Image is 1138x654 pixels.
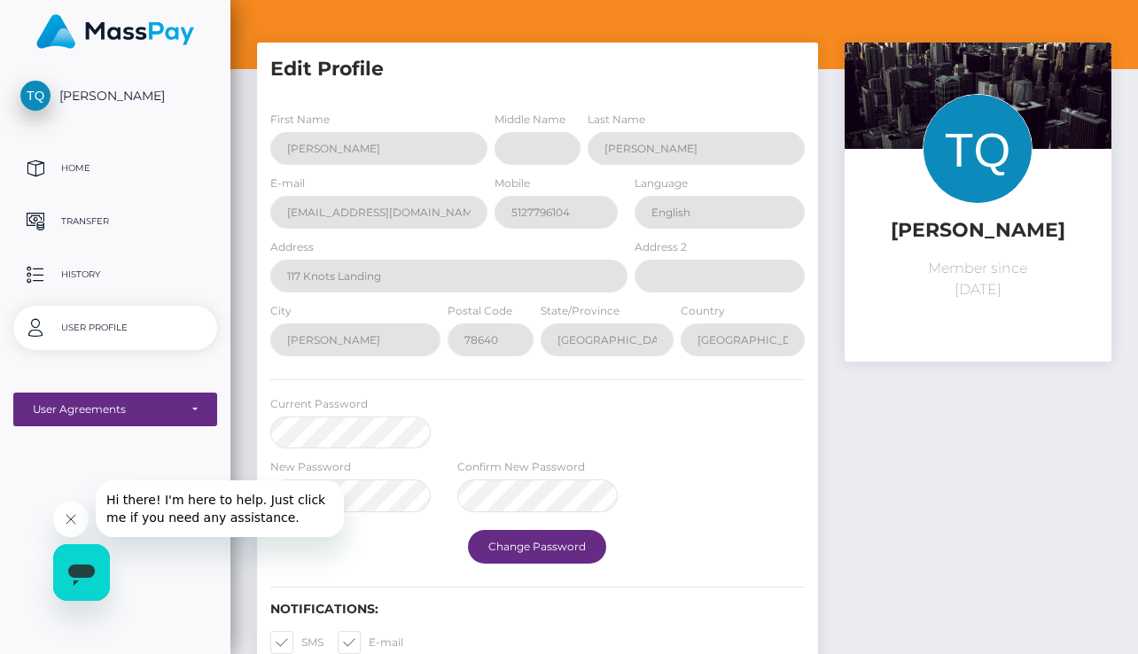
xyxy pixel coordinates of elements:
[13,253,217,297] a: History
[20,155,210,182] p: Home
[20,261,210,288] p: History
[681,303,725,319] label: Country
[270,396,368,412] label: Current Password
[53,502,89,537] iframe: Close message
[635,239,687,255] label: Address 2
[13,88,217,104] span: [PERSON_NAME]
[13,146,217,191] a: Home
[495,112,565,128] label: Middle Name
[13,199,217,244] a: Transfer
[13,306,217,350] a: User Profile
[448,303,512,319] label: Postal Code
[13,393,217,426] button: User Agreements
[270,459,351,475] label: New Password
[270,56,805,83] h5: Edit Profile
[20,208,210,235] p: Transfer
[495,175,530,191] label: Mobile
[270,239,314,255] label: Address
[858,258,1098,300] p: Member since [DATE]
[541,303,620,319] label: State/Province
[468,530,606,564] button: Change Password
[270,175,305,191] label: E-mail
[338,631,403,654] label: E-mail
[457,459,585,475] label: Confirm New Password
[270,631,323,654] label: SMS
[96,480,344,537] iframe: Message from company
[36,14,194,49] img: MassPay
[858,217,1098,245] h5: [PERSON_NAME]
[20,315,210,341] p: User Profile
[635,175,688,191] label: Language
[53,544,110,601] iframe: Button to launch messaging window
[270,112,330,128] label: First Name
[588,112,645,128] label: Last Name
[270,602,805,617] h6: Notifications:
[270,303,292,319] label: City
[33,402,178,417] div: User Agreements
[845,43,1111,221] img: ...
